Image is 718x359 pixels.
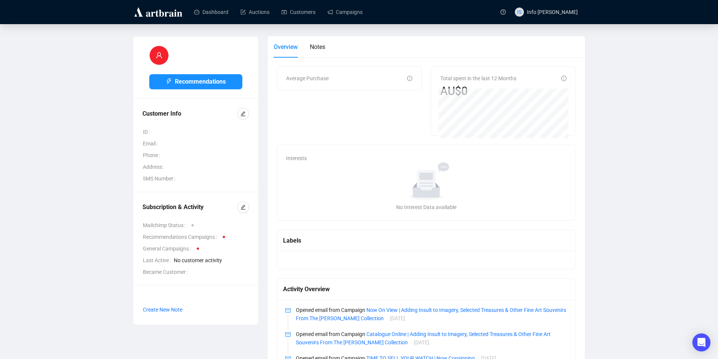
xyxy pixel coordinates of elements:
[174,256,249,264] span: No customer activity
[282,2,315,22] a: Customers
[143,244,194,253] span: General Campaigns
[296,331,551,345] a: Catalogue Online | Adding Insult to Imagery, Selected Treasures & Other Fine Art Souvenirs From T...
[143,174,178,183] span: SMS Number
[286,75,329,81] span: Average Purchase
[143,163,167,171] span: Address
[175,77,226,86] span: Recommendations
[166,78,172,84] span: thunderbolt
[390,315,405,321] span: [DATE]
[143,128,153,136] span: ID
[296,330,567,347] p: Opened email from Campaign
[517,8,522,16] span: IS
[143,256,174,264] span: Last Active
[283,236,570,245] div: Labels
[296,307,566,321] a: Now On View | Adding Insult to Imagery, Selected Treasures & Other Fine Art Souvenirs From The [P...
[440,75,516,81] span: Total spent in the last 12 Months
[240,2,269,22] a: Auctions
[414,339,429,345] span: [DATE]
[240,111,246,116] span: edit
[310,43,325,50] span: Notes
[283,284,570,294] div: Activity Overview
[149,74,242,89] button: Recommendations
[194,2,228,22] a: Dashboard
[143,221,188,229] span: Mailchimp Status
[143,268,191,276] span: Became Customer
[142,109,237,118] div: Customer Info
[296,306,567,322] p: Opened email from Campaign
[133,6,184,18] img: logo
[156,52,162,59] span: user
[527,9,578,15] span: Info [PERSON_NAME]
[285,332,291,337] span: mail
[143,233,220,241] span: Recommendations Campaigns
[285,308,291,313] span: mail
[143,139,161,148] span: Email
[692,333,710,351] div: Open Intercom Messenger
[142,304,183,316] button: Create New Note
[142,203,237,212] div: Subscription & Activity
[440,84,516,98] div: AU$0
[274,43,298,50] span: Overview
[407,76,412,81] span: info-circle
[501,9,506,15] span: question-circle
[561,76,566,81] span: info-circle
[143,307,182,313] span: Create New Note
[143,151,163,159] span: Phone
[240,205,246,210] span: edit
[328,2,363,22] a: Campaigns
[289,203,564,211] div: No Interest Data available
[286,155,307,161] span: Interests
